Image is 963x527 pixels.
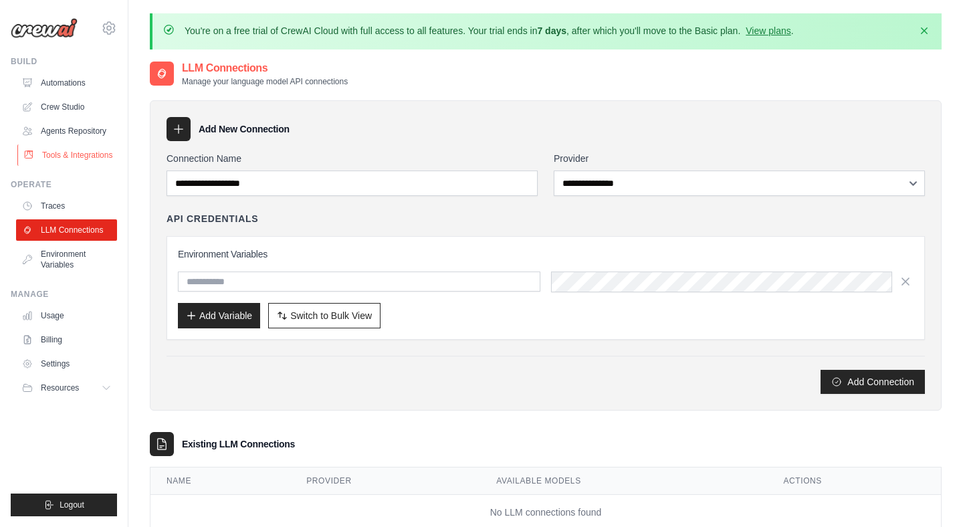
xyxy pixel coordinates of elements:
[11,289,117,300] div: Manage
[150,467,290,495] th: Name
[746,25,790,36] a: View plans
[16,329,117,350] a: Billing
[16,377,117,399] button: Resources
[11,56,117,67] div: Build
[17,144,118,166] a: Tools & Integrations
[178,303,260,328] button: Add Variable
[554,152,925,165] label: Provider
[821,370,925,394] button: Add Connection
[16,72,117,94] a: Automations
[16,305,117,326] a: Usage
[167,212,258,225] h4: API Credentials
[537,25,566,36] strong: 7 days
[178,247,914,261] h3: Environment Variables
[290,467,480,495] th: Provider
[11,494,117,516] button: Logout
[11,18,78,38] img: Logo
[199,122,290,136] h3: Add New Connection
[767,467,941,495] th: Actions
[182,60,348,76] h2: LLM Connections
[182,437,295,451] h3: Existing LLM Connections
[185,24,794,37] p: You're on a free trial of CrewAI Cloud with full access to all features. Your trial ends in , aft...
[16,353,117,375] a: Settings
[16,96,117,118] a: Crew Studio
[41,383,79,393] span: Resources
[480,467,767,495] th: Available Models
[16,243,117,276] a: Environment Variables
[60,500,84,510] span: Logout
[16,120,117,142] a: Agents Repository
[268,303,381,328] button: Switch to Bulk View
[182,76,348,87] p: Manage your language model API connections
[167,152,538,165] label: Connection Name
[290,309,372,322] span: Switch to Bulk View
[11,179,117,190] div: Operate
[16,219,117,241] a: LLM Connections
[16,195,117,217] a: Traces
